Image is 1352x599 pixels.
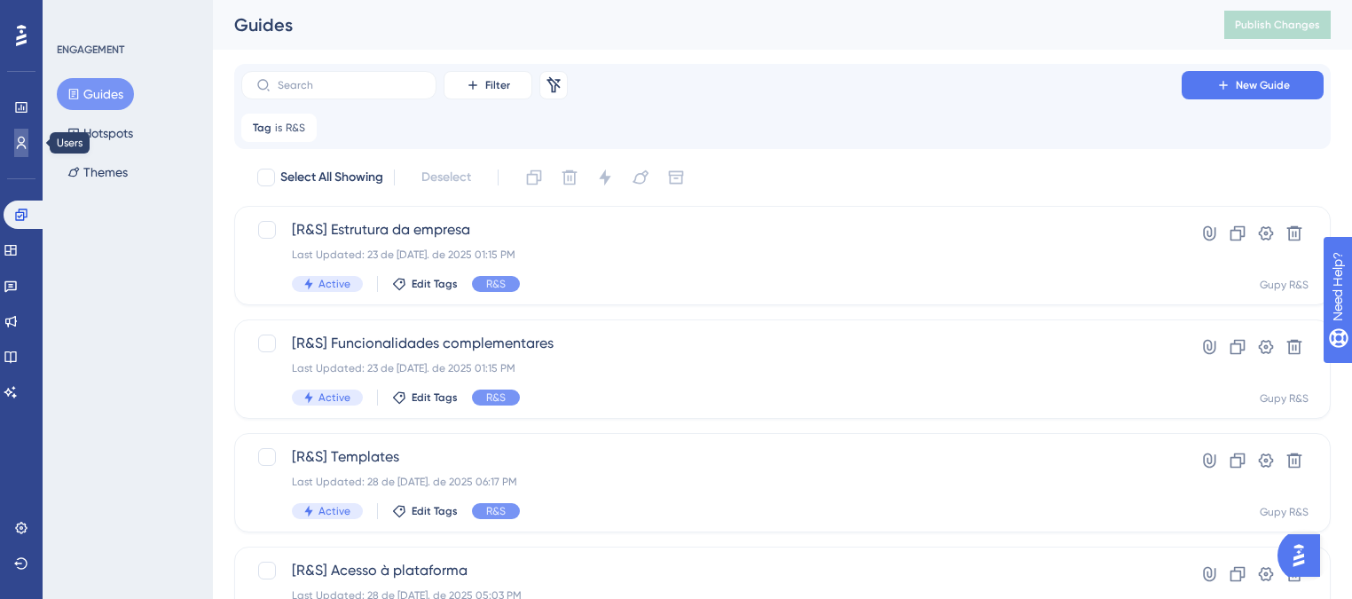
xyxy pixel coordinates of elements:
[485,78,510,92] span: Filter
[1260,505,1309,519] div: Gupy R&S
[292,446,1131,468] span: [R&S] Templates
[405,162,487,193] button: Deselect
[292,361,1131,375] div: Last Updated: 23 de [DATE]. de 2025 01:15 PM
[292,219,1131,240] span: [R&S] Estrutura da empresa
[57,43,124,57] div: ENGAGEMENT
[318,504,350,518] span: Active
[412,277,458,291] span: Edit Tags
[1182,71,1324,99] button: New Guide
[486,390,506,405] span: R&S
[392,390,458,405] button: Edit Tags
[1224,11,1331,39] button: Publish Changes
[275,121,282,135] span: is
[1277,529,1331,582] iframe: UserGuiding AI Assistant Launcher
[292,248,1131,262] div: Last Updated: 23 de [DATE]. de 2025 01:15 PM
[412,504,458,518] span: Edit Tags
[486,277,506,291] span: R&S
[292,560,1131,581] span: [R&S] Acesso à plataforma
[280,167,383,188] span: Select All Showing
[57,156,138,188] button: Themes
[234,12,1180,37] div: Guides
[253,121,271,135] span: Tag
[392,504,458,518] button: Edit Tags
[412,390,458,405] span: Edit Tags
[392,277,458,291] button: Edit Tags
[486,504,506,518] span: R&S
[286,121,305,135] span: R&S
[292,475,1131,489] div: Last Updated: 28 de [DATE]. de 2025 06:17 PM
[1235,18,1320,32] span: Publish Changes
[57,117,144,149] button: Hotspots
[292,333,1131,354] span: [R&S] Funcionalidades complementares
[1260,278,1309,292] div: Gupy R&S
[1236,78,1290,92] span: New Guide
[42,4,111,26] span: Need Help?
[318,277,350,291] span: Active
[421,167,471,188] span: Deselect
[57,78,134,110] button: Guides
[444,71,532,99] button: Filter
[318,390,350,405] span: Active
[278,79,421,91] input: Search
[1260,391,1309,406] div: Gupy R&S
